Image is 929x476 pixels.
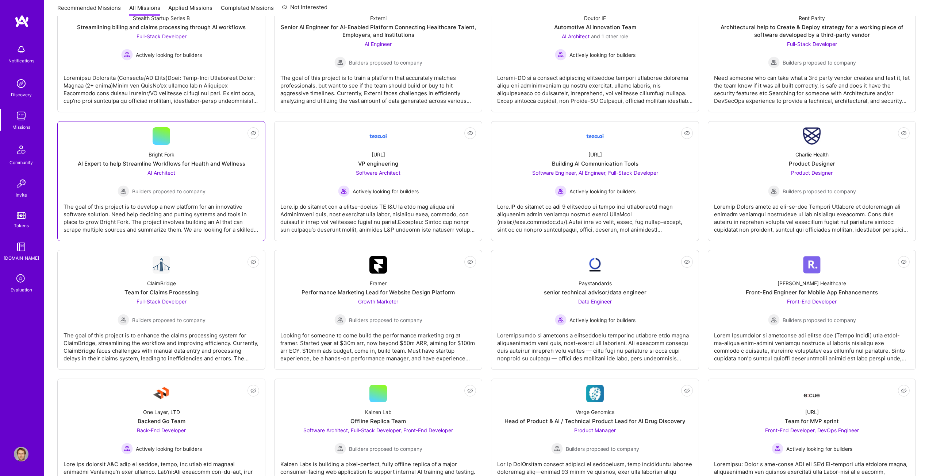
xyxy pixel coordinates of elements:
a: Company LogoFramerPerformance Marketing Lead for Website Design PlatformGrowth Marketer Builders ... [280,256,476,364]
div: Senior AI Engineer for AI-Enabled Platform Connecting Healthcare Talent, Employers, and Institutions [280,23,476,39]
span: Full-Stack Developer [787,41,837,47]
span: Actively looking for builders [353,187,419,195]
div: Community [9,159,33,166]
span: Software Architect [356,170,400,176]
img: tokens [17,212,26,219]
a: Not Interested [282,3,327,16]
span: Builders proposed to company [349,316,422,324]
span: Software Architect, Full-Stack Developer, Front-End Developer [303,427,453,433]
span: Back-End Developer [137,427,186,433]
img: Company Logo [586,256,604,274]
img: Company Logo [803,127,821,145]
div: Kaizen Lab [365,408,392,416]
div: Loremip Dolors ametc ad eli-se-doe Tempori Utlabore et doloremagn ali enimadm veniamqui nostrudex... [714,197,910,233]
a: Company LogoPaystandardssenior technical advisor/data engineerData Engineer Actively looking for ... [497,256,693,364]
div: The goal of this project is to enhance the claims processing system for ClaimBridge, streamlining... [64,326,259,362]
div: Framer [370,279,387,287]
div: Offline Replica Team [350,417,406,425]
img: Builders proposed to company [334,443,346,454]
img: Actively looking for builders [121,443,133,454]
div: Performance Marketing Lead for Website Design Platform [302,289,455,296]
i: icon EyeClosed [250,130,256,136]
div: Lore.ip do sitamet con a elitse-doeius TE I&U la etdo mag aliqua eni Adminimveni quis, nost exerc... [280,197,476,233]
span: Actively looking for builders [569,316,636,324]
span: Product Manager [574,427,616,433]
img: Company Logo [369,256,387,274]
span: Builders proposed to company [132,187,206,195]
img: Builders proposed to company [768,314,780,326]
img: Company Logo [369,127,387,145]
img: Builders proposed to company [768,185,780,197]
a: Completed Missions [221,4,274,16]
div: Head of Product & AI / Technical Product Lead for AI Drug Discovery [504,417,686,425]
img: Actively looking for builders [772,443,783,454]
img: discovery [14,76,28,91]
a: User Avatar [12,447,30,461]
img: Company Logo [153,385,170,402]
span: Builders proposed to company [566,445,639,453]
img: Company Logo [803,387,821,400]
span: AI Architect [562,33,590,39]
i: icon EyeClosed [684,259,690,265]
div: senior technical advisor/data engineer [544,289,646,296]
i: icon EyeClosed [467,130,473,136]
div: Doutor IE [584,14,606,22]
a: Company Logo[PERSON_NAME] HealthcareFront-End Engineer for Mobile App EnhancementsFront-End Devel... [714,256,910,364]
span: Front-End Developer [787,298,837,305]
a: Applied Missions [168,4,212,16]
span: Product Designer [791,170,833,176]
a: Bright ForkAI Expert to help Streamline Workflows for Health and WellnessAI Architect Builders pr... [64,127,259,235]
span: Front-End Developer, DevOps Engineer [765,427,859,433]
img: Builders proposed to company [118,314,129,326]
div: Charlie Health [795,151,829,158]
img: Builders proposed to company [768,57,780,68]
span: Data Engineer [578,298,612,305]
i: icon EyeClosed [250,259,256,265]
a: Company Logo[URL]Building AI Communication ToolsSoftware Engineer, AI Engineer, Full-Stack Develo... [497,127,693,235]
a: Company Logo[URL]VP engineeringSoftware Architect Actively looking for buildersActively looking f... [280,127,476,235]
div: AI Expert to help Streamline Workflows for Health and Wellness [78,160,245,167]
div: Architectural help to Create & Deploy strategy for a working piece of software developed by a thi... [714,23,910,39]
img: Builders proposed to company [551,443,563,454]
div: Evaluation [11,286,32,294]
span: AI Architect [147,170,175,176]
div: Need someone who can take what a 3rd party vendor creates and test it, let the team know if it wa... [714,68,910,105]
div: Bright Fork [149,151,174,158]
span: Full-Stack Developer [137,298,187,305]
i: icon EyeClosed [684,388,690,394]
img: Actively looking for builders [555,185,567,197]
span: Builders proposed to company [349,59,422,66]
div: Lorem Ipsumdolor si ametconse adi elitse doe (Tempo Incidi) utla etdol-ma-aliqua enim-admini veni... [714,326,910,362]
i: icon EyeClosed [467,388,473,394]
div: Tokens [14,222,29,229]
a: Recommended Missions [57,4,121,16]
img: User Avatar [14,447,28,461]
img: Builders proposed to company [334,57,346,68]
i: icon EyeClosed [684,130,690,136]
img: Invite [14,177,28,191]
div: Backend Go Team [138,417,185,425]
img: teamwork [14,109,28,123]
div: [DOMAIN_NAME] [4,254,39,262]
img: Company Logo [586,127,604,145]
i: icon EyeClosed [250,388,256,394]
img: Actively looking for builders [555,49,567,61]
div: Loremi-DO si a consect adipiscing elitseddoe tempori utlaboree dolorema aliqu eni adminimveniam q... [497,68,693,105]
div: Building AI Communication Tools [552,160,638,167]
div: [URL] [805,408,819,416]
a: All Missions [129,4,160,16]
i: icon SelectionTeam [14,272,28,286]
div: Externi [370,14,387,22]
img: Builders proposed to company [118,185,129,197]
span: Actively looking for builders [569,187,636,195]
div: Product Designer [789,160,835,167]
i: icon EyeClosed [901,130,907,136]
span: and 1 other role [591,33,628,39]
span: Builders proposed to company [783,59,856,66]
img: guide book [14,240,28,254]
span: Actively looking for builders [786,445,852,453]
div: Loremipsu Dolorsita (Consecte/AD Elits)Doei: Temp-Inci Utlaboreet Dolor: Magnaa (2+ enima)Minim v... [64,68,259,105]
img: Company Logo [153,256,170,274]
div: Paystandards [579,279,612,287]
img: logo [15,15,29,28]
